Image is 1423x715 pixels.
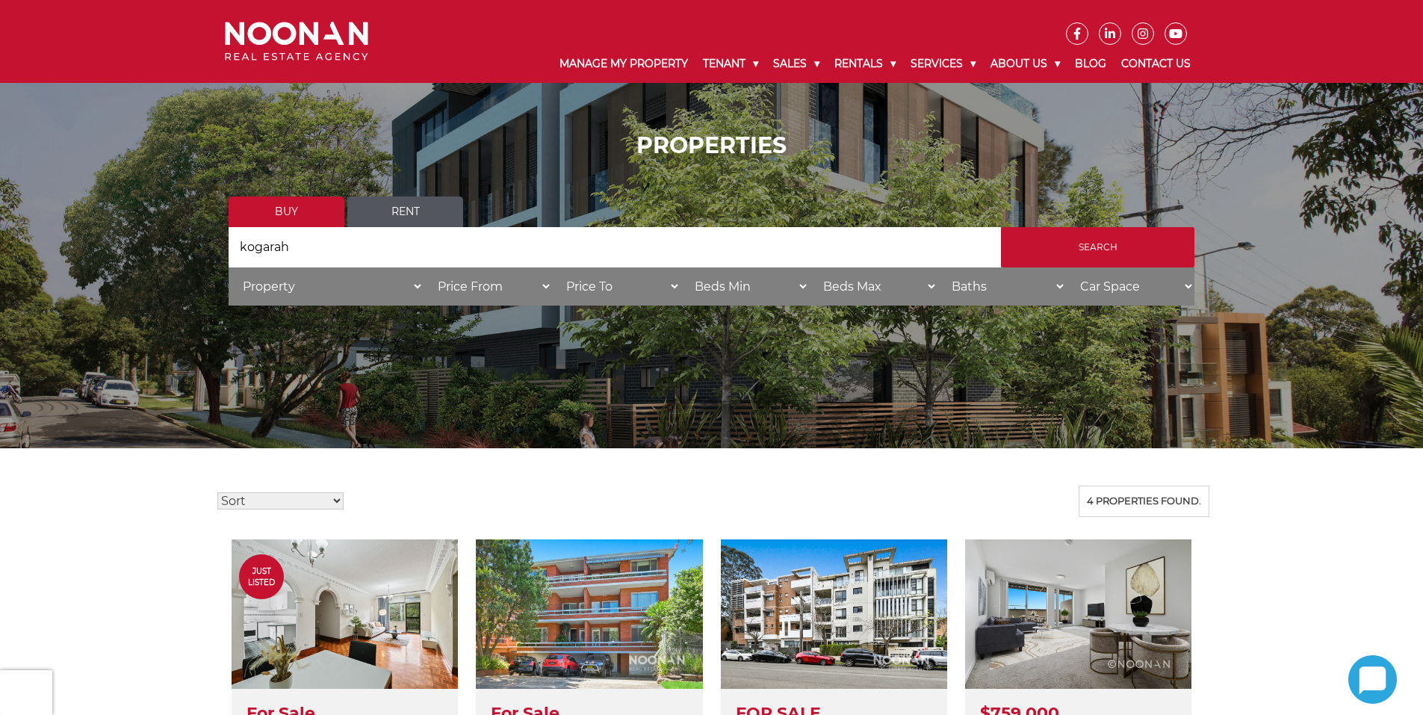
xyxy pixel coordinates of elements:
[695,45,766,83] a: Tenant
[217,492,344,510] select: Sort Listings
[1114,45,1198,83] a: Contact Us
[229,132,1194,159] h1: PROPERTIES
[903,45,983,83] a: Services
[983,45,1067,83] a: About Us
[239,566,284,588] span: Just Listed
[1079,486,1209,517] div: 4 properties found.
[229,196,344,227] a: Buy
[827,45,903,83] a: Rentals
[766,45,827,83] a: Sales
[347,196,463,227] a: Rent
[225,22,368,61] img: Noonan Real Estate Agency
[229,227,1001,267] input: Search by suburb, postcode or area
[1001,227,1194,267] input: Search
[552,45,695,83] a: Manage My Property
[1067,45,1114,83] a: Blog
